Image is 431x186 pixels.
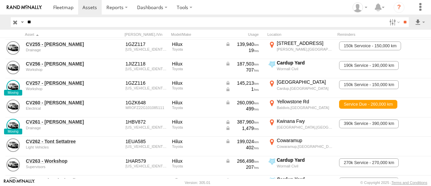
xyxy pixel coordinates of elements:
div: MR0KA3CC201168568 [126,86,167,90]
a: View Asset Details [6,138,20,152]
a: CV262 - Tont Settatree [26,138,91,144]
div: 402 [225,144,259,151]
a: View Asset Details [6,158,20,171]
div: undefined [26,145,91,149]
a: View Asset Details [6,119,20,132]
div: Toyota [172,144,221,149]
div: 1JIZZ118 [126,61,167,67]
span: Service Due - 260,000 km [339,100,397,109]
div: Data from Vehicle CANbus [225,61,259,67]
div: Toyota [172,67,221,71]
div: MR0FZ22G801090614 [126,144,167,149]
label: Click to View Current Location [267,60,335,78]
div: undefined [26,126,91,130]
div: Hilux [172,177,221,183]
label: Click to View Current Location [267,79,335,97]
div: © Copyright 2025 - [360,181,427,185]
div: [GEOGRAPHIC_DATA],[GEOGRAPHIC_DATA] [277,125,334,130]
a: CV264 - Electrical Delivery [26,177,91,183]
div: MR0KA3CC301168904 [126,47,167,51]
div: Cardup Yard [277,157,334,163]
div: Data from Vehicle CANbus [225,138,259,144]
div: Cardup,[GEOGRAPHIC_DATA] [277,86,334,91]
div: Cowaramup,[GEOGRAPHIC_DATA] [277,144,334,149]
span: 390k Service - 390,000 km [339,119,399,128]
div: MROFZ22G101085111 [126,106,167,110]
div: 1GZZ117 [126,41,167,47]
div: Cardup Yard [277,176,334,182]
a: CV257 - [PERSON_NAME] [26,80,91,86]
span: 270k Service - 270,000 km [339,158,399,167]
div: [GEOGRAPHIC_DATA] [277,79,334,85]
div: Hilux [172,158,221,164]
div: undefined [26,165,91,169]
a: Visit our Website [4,179,35,186]
div: Data from Vehicle CANbus [225,125,259,131]
div: Hilux [172,61,221,67]
label: Click to View Current Location [267,40,335,58]
div: [PERSON_NAME]./Vin [125,32,168,37]
div: 1EUA585 [126,138,167,144]
div: MR0FZZG9010920502 [126,164,167,168]
div: 499 [225,106,259,112]
a: CV260 - [PERSON_NAME] [26,100,91,106]
span: 150k Servoice - 150,000 km [339,42,401,50]
i: ? [394,2,404,13]
div: Hilux [172,80,221,86]
div: MR0FZ22GX01087469 [126,125,167,129]
a: CV263 - Workshop [26,158,91,164]
a: View Asset Details [6,80,20,94]
div: 707 [225,67,259,73]
div: Hilux [172,100,221,106]
div: Wormall Civil [277,164,334,168]
label: Search Filter Options [387,17,401,27]
label: Click to View Current Location [267,157,335,175]
div: Toyota [172,106,221,110]
div: Data from Vehicle CANbus [225,158,259,164]
div: undefined [26,68,91,72]
label: Click to View Current Location [267,137,335,156]
div: Data from Vehicle CANbus [225,80,259,86]
div: Click to Sort [25,32,92,37]
div: Usage [224,32,265,37]
div: [PERSON_NAME],[GEOGRAPHIC_DATA] [277,47,334,52]
div: Cowaramup [277,137,334,143]
div: Data from Vehicle CANbus [225,177,259,183]
div: Baldivis,[GEOGRAPHIC_DATA] [277,105,334,110]
div: Toyota [172,125,221,129]
a: View Asset Details [6,100,20,113]
div: Data from Vehicle CANbus [225,119,259,125]
div: Hilux [172,41,221,47]
div: Wormall Civil [277,67,334,71]
span: 190k Service - 190,000 km [339,61,399,70]
a: View Asset Details [6,41,20,55]
img: rand-logo.svg [7,5,42,10]
div: [STREET_ADDRESS] [277,40,334,46]
div: 1GZK648 [126,100,167,106]
div: 207 [225,164,259,170]
div: undefined [26,48,91,52]
div: Kwinana Fwy [277,118,334,124]
div: Toyota [172,86,221,90]
label: Export results as... [414,17,426,27]
a: CV255 - [PERSON_NAME] [26,41,91,47]
div: Hilux [172,138,221,144]
div: 1HBV872 [126,119,167,125]
a: CV261 - [PERSON_NAME] [26,119,91,125]
div: undefined [26,87,91,91]
div: 1DNY915 [126,177,167,183]
label: Click to View Current Location [267,99,335,117]
a: Terms and Conditions [392,181,427,185]
div: Hayley Petersen [350,2,370,12]
a: View Asset Details [6,61,20,74]
div: MR0KA3CC601168556 [126,67,167,71]
div: Hilux [172,119,221,125]
div: Yellowstone Rd [277,99,334,105]
div: Reminders [337,32,388,37]
div: 19 [225,47,259,53]
div: Toyota [172,47,221,51]
div: Cardup Yard [277,60,334,66]
div: Toyota [172,164,221,168]
div: Data from Vehicle CANbus [225,41,259,47]
label: Click to View Current Location [267,118,335,136]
